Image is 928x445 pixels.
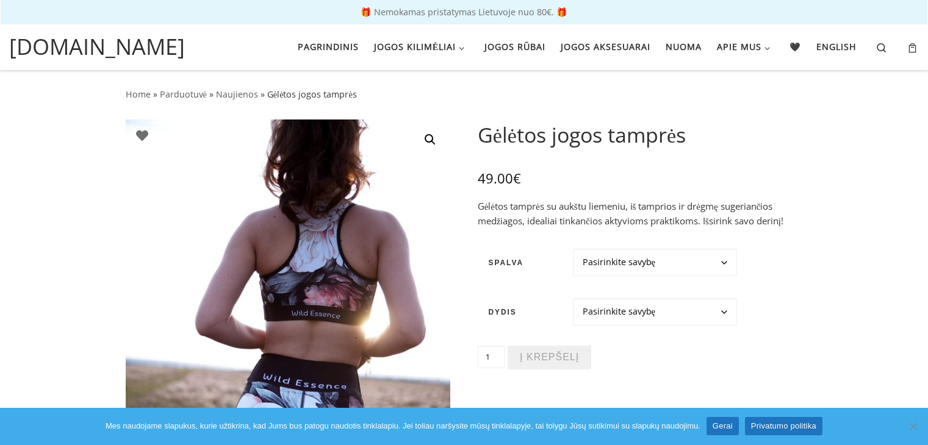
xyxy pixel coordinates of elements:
span: Nuoma [666,34,702,57]
label: Dydis [489,304,517,321]
a: 🖤 [786,34,805,60]
a: Jogos rūbai [480,34,549,60]
p: 🎁 Nemokamas pristatymas Lietuvoje nuo 80€. 🎁 [12,8,916,16]
a: Privatumo politika [745,417,822,435]
span: English [816,34,857,57]
span: Ne [907,420,919,432]
a: Parduotuvė [160,88,207,100]
span: Jogos aksesuarai [561,34,650,57]
a: [DOMAIN_NAME] [9,30,185,63]
span: 🖤 [790,34,801,57]
a: Jogos kilimėliai [370,34,472,60]
span: » [153,88,157,100]
span: Apie mus [717,34,761,57]
input: Produkto kiekis [478,346,505,368]
span: » [261,88,265,100]
a: Pagrindinis [293,34,362,60]
a: Home [126,88,151,100]
span: » [209,88,214,100]
span: Gėlėtos jogos tamprės [267,88,357,100]
button: Į krepšelį [508,346,591,369]
a: Nuoma [661,34,705,60]
span: Mes naudojame slapukus, kurie užtikrina, kad Jums bus patogu naudotis tinklalapiu. Jei toliau nar... [106,420,700,432]
a: Gerai [707,417,739,435]
span: € [513,169,521,187]
a: English [813,34,861,60]
span: Pagrindinis [298,34,359,57]
span: Jogos rūbai [484,34,545,57]
h1: Gėlėtos jogos tamprės [478,119,803,151]
label: Spalva [489,254,523,272]
a: Jogos aksesuarai [556,34,654,60]
span: Jogos kilimėliai [374,34,456,57]
a: Naujienos [216,88,258,100]
p: Gėlėtos tamprės su aukštu liemeniu, iš tamprios ir drėgmę sugeriančios medžiagos, idealiai tinkan... [478,199,803,228]
a: View full-screen image gallery [419,129,441,151]
bdi: 49.00 [478,169,521,187]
